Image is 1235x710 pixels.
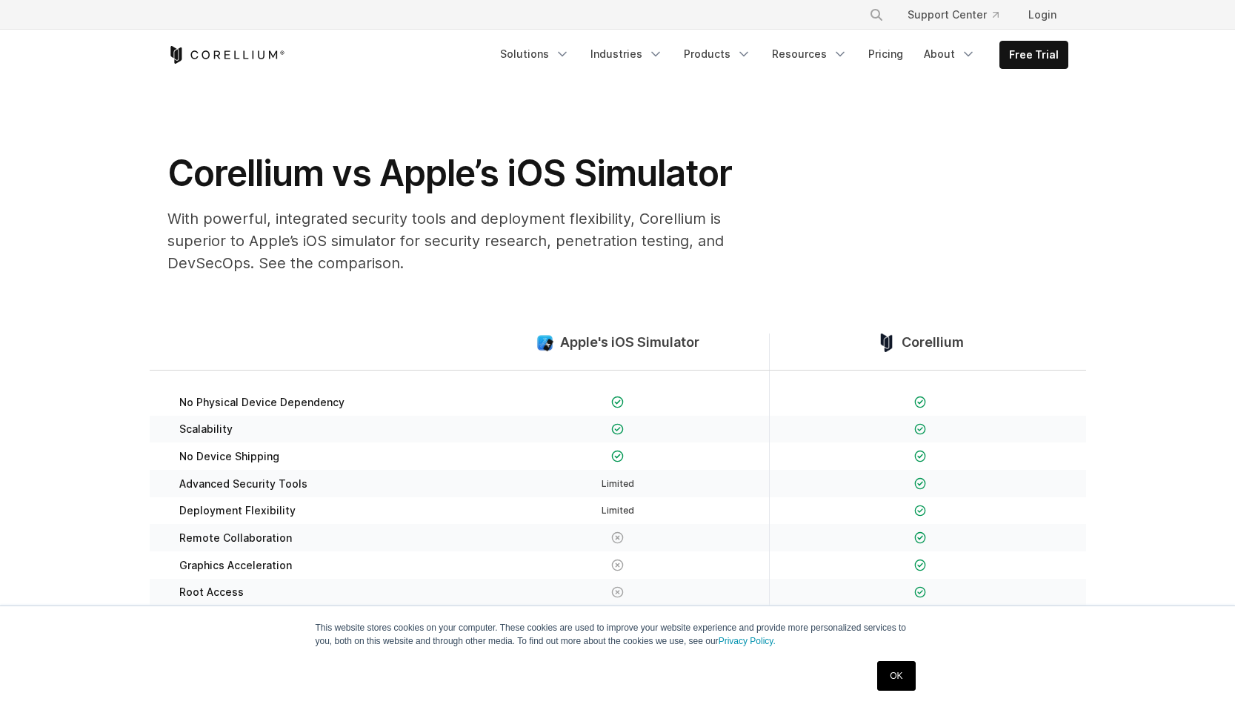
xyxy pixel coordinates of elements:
[914,477,927,490] img: Checkmark
[763,41,856,67] a: Resources
[167,208,760,274] p: With powerful, integrated security tools and deployment flexibility, Corellium is superior to App...
[851,1,1068,28] div: Navigation Menu
[491,41,1068,69] div: Navigation Menu
[675,41,760,67] a: Products
[902,334,964,351] span: Corellium
[859,41,912,67] a: Pricing
[179,531,292,545] span: Remote Collaboration
[167,151,760,196] h1: Corellium vs Apple’s iOS Simulator
[896,1,1011,28] a: Support Center
[914,423,927,436] img: Checkmark
[1000,42,1068,68] a: Free Trial
[1016,1,1068,28] a: Login
[863,1,890,28] button: Search
[179,585,244,599] span: Root Access
[560,334,699,351] span: Apple's iOS Simulator
[179,450,279,463] span: No Device Shipping
[611,423,624,436] img: Checkmark
[602,478,634,489] span: Limited
[491,41,579,67] a: Solutions
[179,396,344,409] span: No Physical Device Dependency
[611,450,624,462] img: Checkmark
[719,636,776,646] a: Privacy Policy.
[179,559,292,572] span: Graphics Acceleration
[611,531,624,544] img: X
[877,661,915,691] a: OK
[914,450,927,462] img: Checkmark
[914,505,927,517] img: Checkmark
[179,477,307,491] span: Advanced Security Tools
[582,41,672,67] a: Industries
[914,559,927,571] img: Checkmark
[914,586,927,599] img: Checkmark
[914,531,927,544] img: Checkmark
[914,396,927,408] img: Checkmark
[611,586,624,599] img: X
[915,41,985,67] a: About
[179,504,296,517] span: Deployment Flexibility
[611,396,624,408] img: Checkmark
[167,46,285,64] a: Corellium Home
[316,621,920,648] p: This website stores cookies on your computer. These cookies are used to improve your website expe...
[536,334,554,352] img: compare_ios-simulator--large
[179,422,233,436] span: Scalability
[611,559,624,571] img: X
[602,505,634,516] span: Limited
